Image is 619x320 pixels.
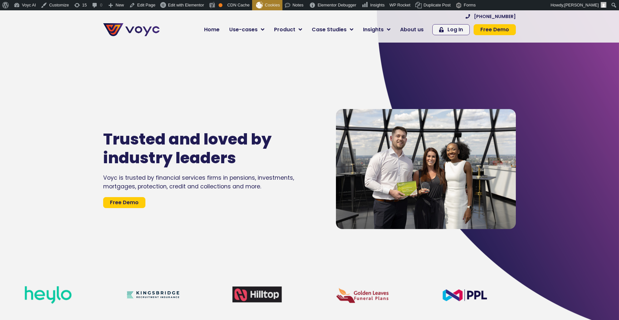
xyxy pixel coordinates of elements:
span: Edit with Elementor [168,3,204,7]
span: Home [204,26,220,34]
a: Case Studies [307,23,358,36]
span: Free Demo [110,200,139,205]
span: About us [400,26,424,34]
a: Product [269,23,307,36]
a: Home [199,23,224,36]
span: Product [274,26,295,34]
a: Use-cases [224,23,269,36]
a: Free Demo [474,24,516,35]
span: Free Demo [480,27,509,32]
a: Free Demo [103,197,145,208]
a: Log In [432,24,470,35]
img: voyc-full-logo [103,23,160,36]
div: Voyc is trusted by financial services firms in pensions, investments, mortgages, protection, cred... [103,174,317,191]
h1: Trusted and loved by industry leaders [103,130,297,167]
span: Use-cases [229,26,258,34]
a: About us [395,23,428,36]
a: Insights [358,23,395,36]
span: Case Studies [312,26,347,34]
div: OK [219,3,222,7]
a: [PHONE_NUMBER] [466,14,516,19]
span: [PERSON_NAME] [564,3,599,7]
span: [PHONE_NUMBER] [474,14,516,19]
span: Log In [447,27,463,32]
span: Insights [363,26,384,34]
